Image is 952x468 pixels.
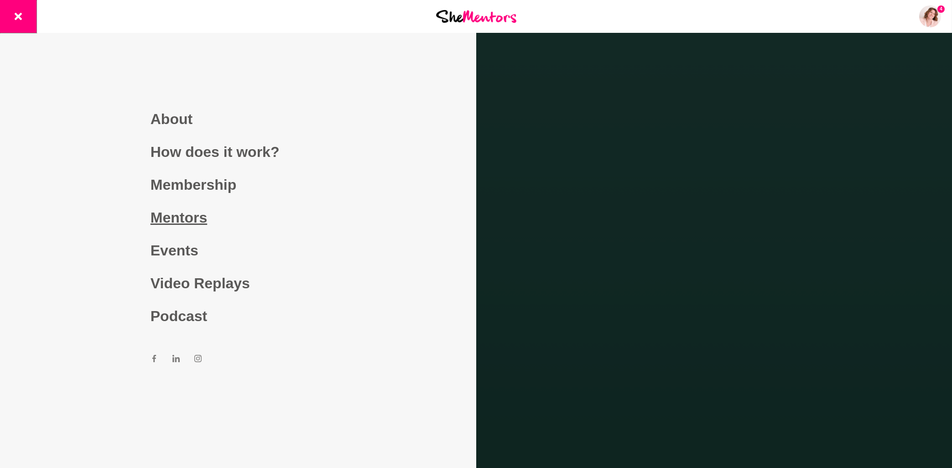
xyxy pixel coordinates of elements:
span: 4 [937,5,945,13]
a: Video Replays [151,267,326,300]
a: How does it work? [151,135,326,168]
a: LinkedIn [172,354,180,365]
a: About [151,103,326,135]
img: She Mentors Logo [436,10,516,22]
a: Mentors [151,201,326,234]
img: Amanda Greenman [919,5,941,27]
a: Instagram [194,354,202,365]
a: Membership [151,168,326,201]
a: Podcast [151,300,326,333]
a: Amanda Greenman4 [919,5,941,27]
a: Facebook [151,354,158,365]
a: Events [151,234,326,267]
